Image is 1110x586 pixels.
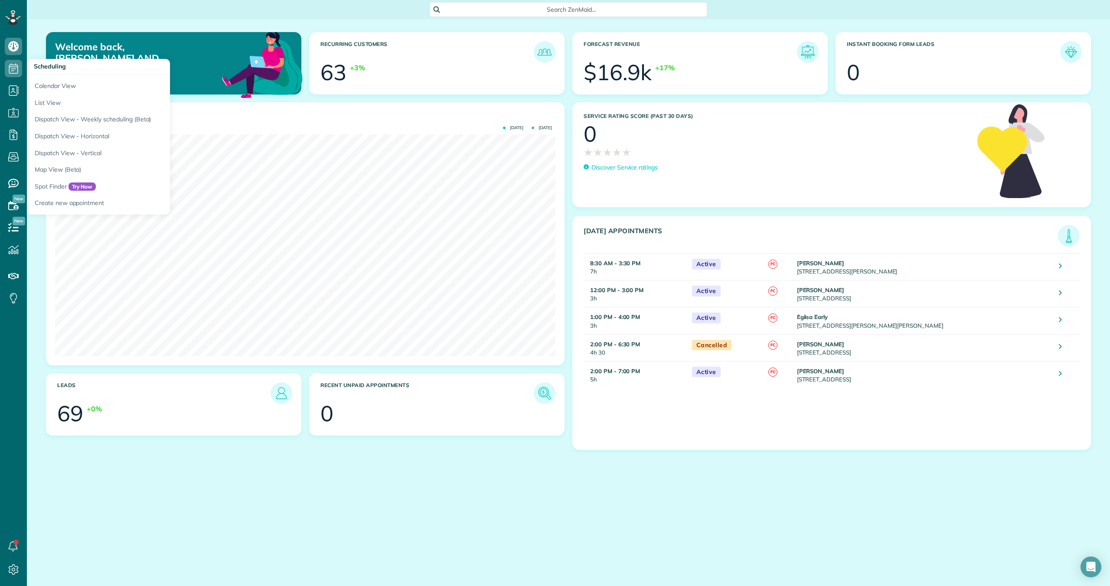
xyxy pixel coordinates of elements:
[847,41,1060,63] h3: Instant Booking Form Leads
[768,341,777,350] span: FC
[847,62,860,83] div: 0
[795,361,1053,388] td: [STREET_ADDRESS]
[320,41,534,63] h3: Recurring Customers
[584,307,688,334] td: 3h
[584,62,652,83] div: $16.9k
[1060,227,1077,244] img: icon_todays_appointments-901f7ab196bb0bea1936b74009e4eb5ffbc2d2711fa7634e0d609ed5ef32b18b.png
[692,259,721,270] span: Active
[590,260,640,267] strong: 8:30 AM - 3:30 PM
[1081,557,1101,577] div: Open Intercom Messenger
[536,43,553,61] img: icon_recurring_customers-cf858462ba22bcd05b5a5880d41d6543d210077de5bb9ebc9590e49fd87d84ed.png
[57,114,555,121] h3: Actual Revenue this month
[799,43,816,61] img: icon_forecast_revenue-8c13a41c7ed35a8dcfafea3cbb826a0462acb37728057bba2d056411b612bbbe.png
[57,382,271,404] h3: Leads
[584,280,688,307] td: 3h
[27,111,244,128] a: Dispatch View - Weekly scheduling (Beta)
[536,384,553,402] img: icon_unpaid_appointments-47b8ce3997adf2238b356f14209ab4cced10bd1f174958f3ca8f1d0dd7fffeee.png
[795,280,1053,307] td: [STREET_ADDRESS]
[590,313,640,320] strong: 1:00 PM - 4:00 PM
[13,217,25,225] span: New
[584,123,597,145] div: 0
[590,368,640,374] strong: 2:00 PM - 7:00 PM
[797,286,845,293] strong: [PERSON_NAME]
[320,403,333,424] div: 0
[795,254,1053,280] td: [STREET_ADDRESS][PERSON_NAME]
[612,145,622,160] span: ★
[768,286,777,296] span: FC
[27,161,244,178] a: Map View (Beta)
[320,382,534,404] h3: Recent unpaid appointments
[34,62,66,70] span: Scheduling
[797,368,845,374] strong: [PERSON_NAME]
[87,404,102,414] div: +0%
[584,334,688,361] td: 4h 30
[532,126,552,130] span: [DATE]
[584,113,969,119] h3: Service Rating score (past 30 days)
[768,260,777,269] span: FC
[590,341,640,348] strong: 2:00 PM - 6:30 PM
[593,145,603,160] span: ★
[69,182,96,191] span: Try Now
[795,307,1053,334] td: [STREET_ADDRESS][PERSON_NAME][PERSON_NAME]
[584,361,688,388] td: 5h
[320,62,346,83] div: 63
[1062,43,1080,61] img: icon_form_leads-04211a6a04a5b2264e4ee56bc0799ec3eb69b7e499cbb523a139df1d13a81ae0.png
[768,368,777,377] span: FC
[55,41,221,64] p: Welcome back, [PERSON_NAME] AND [PERSON_NAME]!
[797,260,845,267] strong: [PERSON_NAME]
[57,403,83,424] div: 69
[273,384,290,402] img: icon_leads-1bed01f49abd5b7fead27621c3d59655bb73ed531f8eeb49469d10e621d6b896.png
[503,126,523,130] span: [DATE]
[692,340,732,351] span: Cancelled
[655,63,675,73] div: +17%
[27,128,244,145] a: Dispatch View - Horizontal
[768,313,777,322] span: FC
[795,334,1053,361] td: [STREET_ADDRESS]
[622,145,631,160] span: ★
[27,145,244,162] a: Dispatch View - Vertical
[584,227,1058,247] h3: [DATE] Appointments
[603,145,612,160] span: ★
[797,341,845,348] strong: [PERSON_NAME]
[584,145,593,160] span: ★
[27,178,244,195] a: Spot FinderTry Now
[692,286,721,296] span: Active
[27,195,244,215] a: Create new appointment
[350,63,365,73] div: +3%
[584,41,797,63] h3: Forecast Revenue
[692,367,721,378] span: Active
[591,163,658,172] p: Discover Service ratings
[220,22,304,106] img: dashboard_welcome-42a62b7d889689a78055ac9021e634bf52bae3f8056760290aed330b23ab8690.png
[584,254,688,280] td: 7h
[797,313,828,320] strong: Egiisa Early
[27,75,244,94] a: Calendar View
[584,163,658,172] a: Discover Service ratings
[27,94,244,111] a: List View
[13,195,25,203] span: New
[590,286,643,293] strong: 12:00 PM - 3:00 PM
[692,313,721,323] span: Active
